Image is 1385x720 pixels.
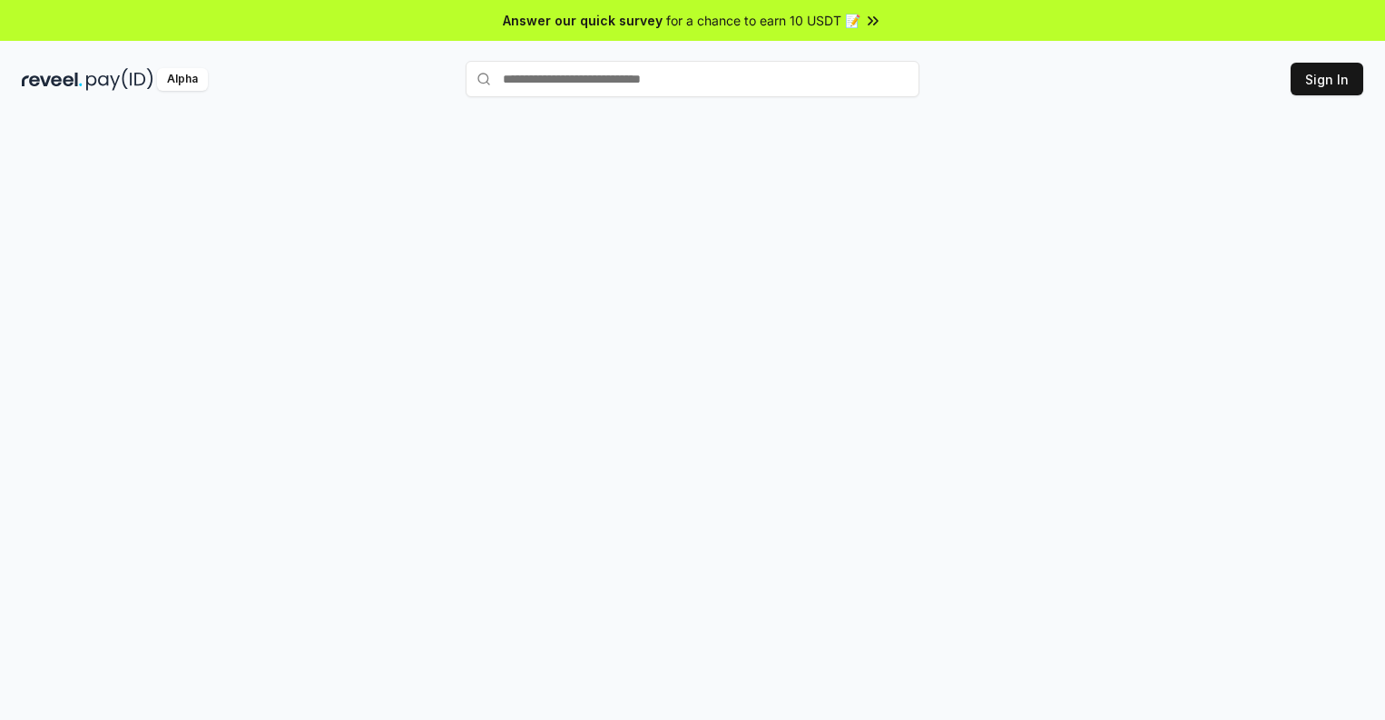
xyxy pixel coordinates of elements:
[157,68,208,91] div: Alpha
[22,68,83,91] img: reveel_dark
[86,68,153,91] img: pay_id
[503,11,663,30] span: Answer our quick survey
[666,11,860,30] span: for a chance to earn 10 USDT 📝
[1291,63,1363,95] button: Sign In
